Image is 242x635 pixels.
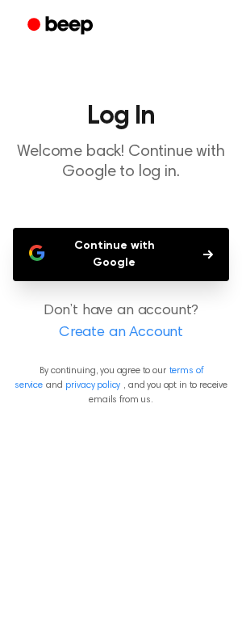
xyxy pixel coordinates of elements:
[16,322,226,344] a: Create an Account
[13,142,229,183] p: Welcome back! Continue with Google to log in.
[13,228,229,281] button: Continue with Google
[65,381,120,390] a: privacy policy
[13,364,229,407] p: By continuing, you agree to our and , and you opt in to receive emails from us.
[16,11,107,42] a: Beep
[13,103,229,129] h1: Log In
[13,301,229,344] p: Don’t have an account?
